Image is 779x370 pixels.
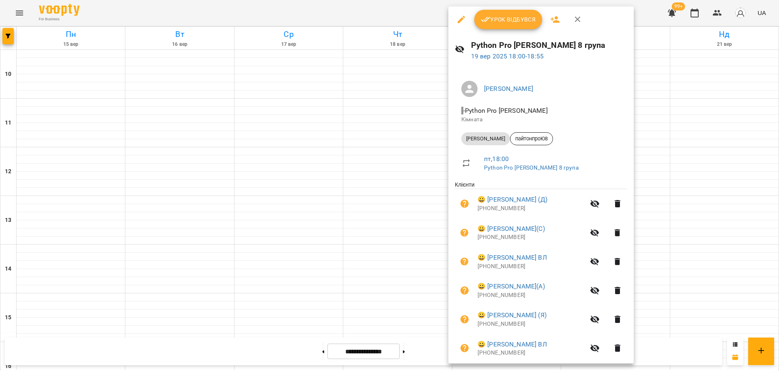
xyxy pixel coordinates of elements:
a: 😀 [PERSON_NAME](С) [478,224,545,234]
button: Візит ще не сплачено. Додати оплату? [455,252,474,271]
a: Python Pro [PERSON_NAME] 8 група [484,164,579,171]
a: 😀 [PERSON_NAME] ВЛ [478,253,547,262]
a: 😀 [PERSON_NAME] (Я) [478,310,547,320]
a: 😀 [PERSON_NAME](А) [478,282,545,291]
button: Візит ще не сплачено. Додати оплату? [455,194,474,213]
button: Візит ще не сплачено. Додати оплату? [455,281,474,300]
a: 😀 [PERSON_NAME] (Д) [478,195,547,204]
button: Урок відбувся [474,10,542,29]
a: 😀 [PERSON_NAME] ВЛ [478,340,547,349]
span: пайтонпроЮ8 [510,135,553,142]
p: [PHONE_NUMBER] [478,291,585,299]
button: Візит ще не сплачено. Додати оплату? [455,223,474,243]
p: [PHONE_NUMBER] [478,233,585,241]
a: пт , 18:00 [484,155,509,163]
p: Кімната [461,116,621,124]
p: [PHONE_NUMBER] [478,204,585,213]
p: [PHONE_NUMBER] [478,320,585,328]
span: - Python Pro [PERSON_NAME] [461,107,549,114]
p: [PHONE_NUMBER] [478,349,585,357]
a: 19 вер 2025 18:00-18:55 [471,52,544,60]
h6: Python Pro [PERSON_NAME] 8 група [471,39,627,52]
button: Візит ще не сплачено. Додати оплату? [455,310,474,329]
p: [PHONE_NUMBER] [478,262,585,271]
span: [PERSON_NAME] [461,135,510,142]
span: Урок відбувся [481,15,536,24]
a: [PERSON_NAME] [484,85,533,92]
div: пайтонпроЮ8 [510,132,553,145]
